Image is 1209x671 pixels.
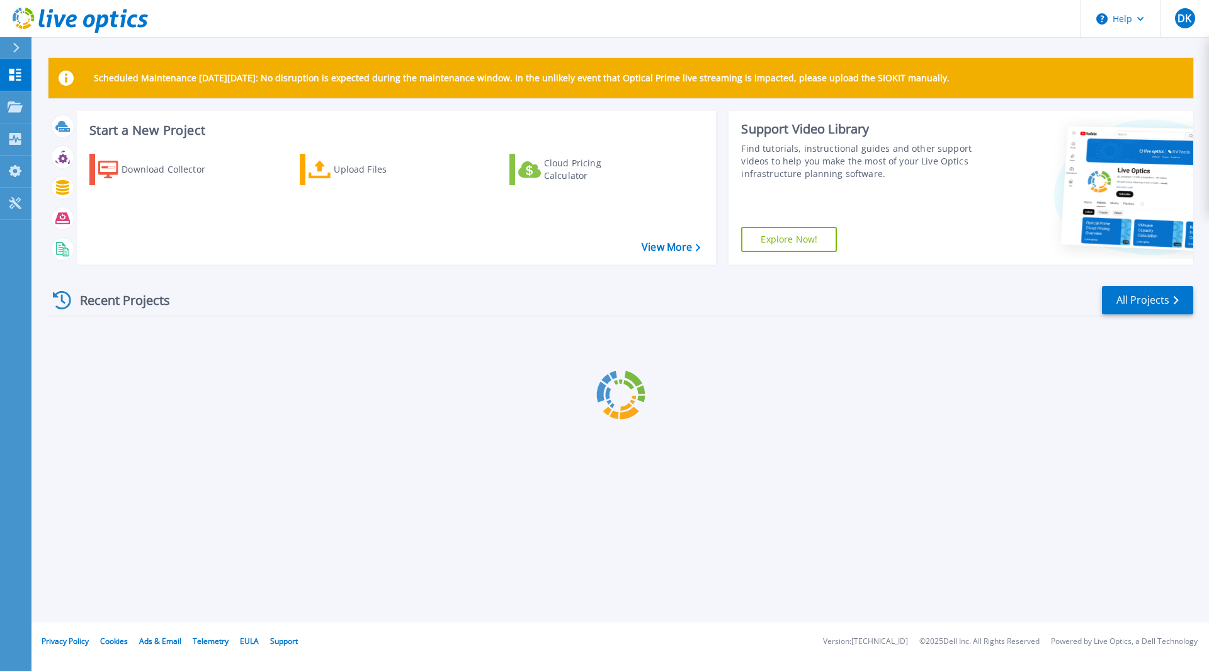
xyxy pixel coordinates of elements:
[300,154,440,185] a: Upload Files
[139,636,181,646] a: Ads & Email
[642,241,700,253] a: View More
[334,157,434,182] div: Upload Files
[823,638,908,646] li: Version: [TECHNICAL_ID]
[48,285,187,316] div: Recent Projects
[89,154,230,185] a: Download Collector
[741,227,837,252] a: Explore Now!
[193,636,229,646] a: Telemetry
[240,636,259,646] a: EULA
[94,73,950,83] p: Scheduled Maintenance [DATE][DATE]: No disruption is expected during the maintenance window. In t...
[741,121,978,137] div: Support Video Library
[544,157,645,182] div: Cloud Pricing Calculator
[741,142,978,180] div: Find tutorials, instructional guides and other support videos to help you make the most of your L...
[1102,286,1193,314] a: All Projects
[270,636,298,646] a: Support
[89,123,700,137] h3: Start a New Project
[509,154,650,185] a: Cloud Pricing Calculator
[1051,638,1198,646] li: Powered by Live Optics, a Dell Technology
[122,157,222,182] div: Download Collector
[919,638,1040,646] li: © 2025 Dell Inc. All Rights Reserved
[1178,13,1191,23] span: DK
[42,636,89,646] a: Privacy Policy
[100,636,128,646] a: Cookies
